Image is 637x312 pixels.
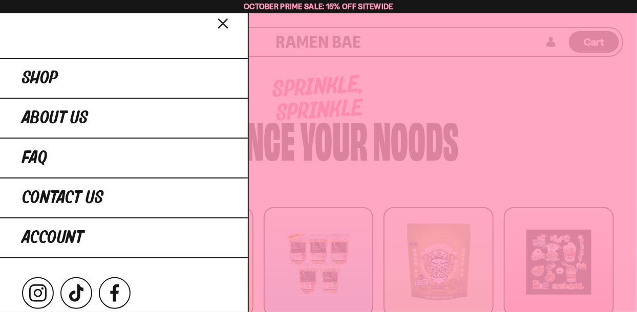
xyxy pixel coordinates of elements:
span: Account [22,229,83,247]
span: Shop [22,69,58,87]
span: Contact Us [22,189,103,207]
button: Close menu [215,14,232,32]
span: FAQ [22,149,47,167]
span: October Prime Sale: 15% off Sitewide [244,2,393,11]
span: About Us [22,109,88,127]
